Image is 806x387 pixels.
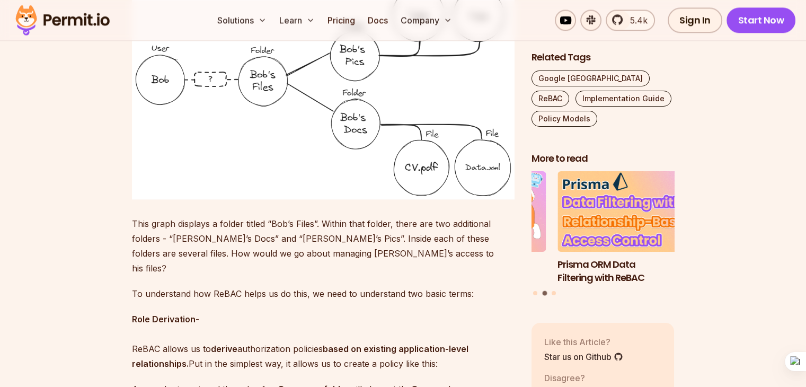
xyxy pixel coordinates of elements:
a: Google [GEOGRAPHIC_DATA] [532,71,650,86]
img: Prisma ORM Data Filtering with ReBAC [557,172,701,252]
a: Pricing [323,10,359,31]
a: Policy Models [532,111,597,127]
p: - ReBAC allows us to authorization policies Put in the simplest way, it allows us to create a pol... [132,312,515,371]
span: 5.4k [624,14,648,27]
a: Star us on Github [544,350,623,363]
a: 5.4k [606,10,655,31]
h3: Why JWTs Can’t Handle AI Agent Access [403,258,546,285]
button: Go to slide 2 [542,291,547,296]
strong: derive [211,344,237,354]
a: Start Now [727,7,796,33]
a: Docs [364,10,392,31]
p: Disagree? [544,372,600,384]
p: This graph displays a folder titled “Bob’s Files”. Within that folder, there are two additional f... [132,216,515,276]
div: Posts [532,172,675,297]
button: Solutions [213,10,271,31]
p: To understand how ReBAC helps us do this, we need to understand two basic terms: [132,286,515,301]
button: Learn [275,10,319,31]
button: Go to slide 1 [533,292,537,296]
button: Go to slide 3 [552,292,556,296]
h2: More to read [532,152,675,165]
h2: Related Tags [532,51,675,64]
strong: based on existing application-level relationships. [132,344,468,369]
p: Like this Article? [544,336,623,348]
a: ReBAC [532,91,569,107]
h3: Prisma ORM Data Filtering with ReBAC [557,258,701,285]
a: Prisma ORM Data Filtering with ReBACPrisma ORM Data Filtering with ReBAC [557,172,701,285]
a: Implementation Guide [575,91,671,107]
strong: Role Derivation [132,314,196,324]
li: 1 of 3 [403,172,546,285]
img: Permit logo [11,2,114,38]
button: Company [396,10,456,31]
li: 2 of 3 [557,172,701,285]
a: Sign In [668,7,722,33]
